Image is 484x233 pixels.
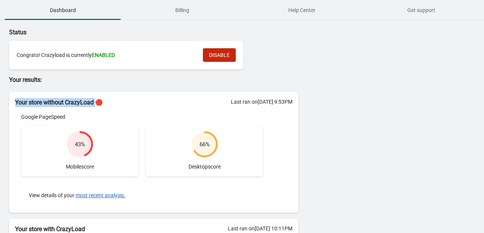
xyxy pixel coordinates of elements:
[3,0,122,20] button: Dashboard
[21,184,263,207] div: View details of your
[76,192,125,198] button: most recent analysis.
[363,3,479,17] span: Get support
[199,141,210,148] div: 66 %
[5,3,121,17] span: Dashboard
[146,125,263,176] div: Desktop score
[17,51,195,59] div: Congrats! Crazyload is currently
[21,113,263,121] div: Google PageSpeed
[21,125,138,176] div: Mobile score
[228,225,292,232] div: Last ran on [DATE] 10:11PM
[92,52,115,58] span: ENABLED
[124,3,240,17] span: Billing
[9,28,298,37] p: Status
[244,3,360,17] span: Help Center
[231,98,292,106] div: Last ran on [DATE] 9:53PM
[9,75,298,84] p: Your results:
[203,48,236,62] button: DISABLE
[15,98,292,107] h2: Your store without CrazyLoad 🔴
[209,52,230,58] span: DISABLE
[75,141,85,148] div: 43 %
